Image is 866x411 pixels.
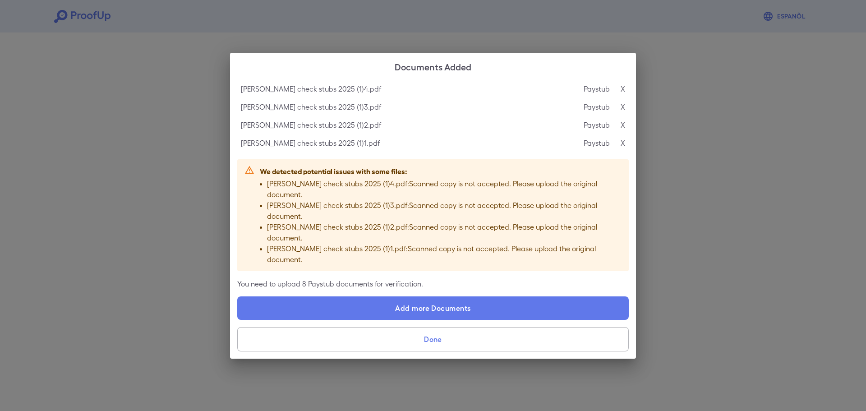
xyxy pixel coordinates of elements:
p: [PERSON_NAME] check stubs 2025 (1)2.pdf [241,120,381,130]
p: [PERSON_NAME] check stubs 2025 (1)4.pdf [241,83,381,94]
p: Paystub [584,83,610,94]
p: Paystub [584,138,610,148]
p: [PERSON_NAME] check stubs 2025 (1)1.pdf [241,138,380,148]
p: [PERSON_NAME] check stubs 2025 (1)1.pdf : Scanned copy is not accepted. Please upload the origina... [267,243,622,265]
p: [PERSON_NAME] check stubs 2025 (1)3.pdf [241,102,381,112]
label: Add more Documents [237,296,629,320]
h2: Documents Added [230,53,636,80]
button: Done [237,327,629,351]
p: We detected potential issues with some files: [260,166,622,176]
p: [PERSON_NAME] check stubs 2025 (1)3.pdf : Scanned copy is not accepted. Please upload the origina... [267,200,622,222]
p: Paystub [584,120,610,130]
p: X [621,102,625,112]
p: Paystub [584,102,610,112]
p: X [621,83,625,94]
p: [PERSON_NAME] check stubs 2025 (1)2.pdf : Scanned copy is not accepted. Please upload the origina... [267,222,622,243]
p: You need to upload 8 Paystub documents for verification. [237,278,629,289]
p: X [621,138,625,148]
p: [PERSON_NAME] check stubs 2025 (1)4.pdf : Scanned copy is not accepted. Please upload the origina... [267,178,622,200]
p: X [621,120,625,130]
